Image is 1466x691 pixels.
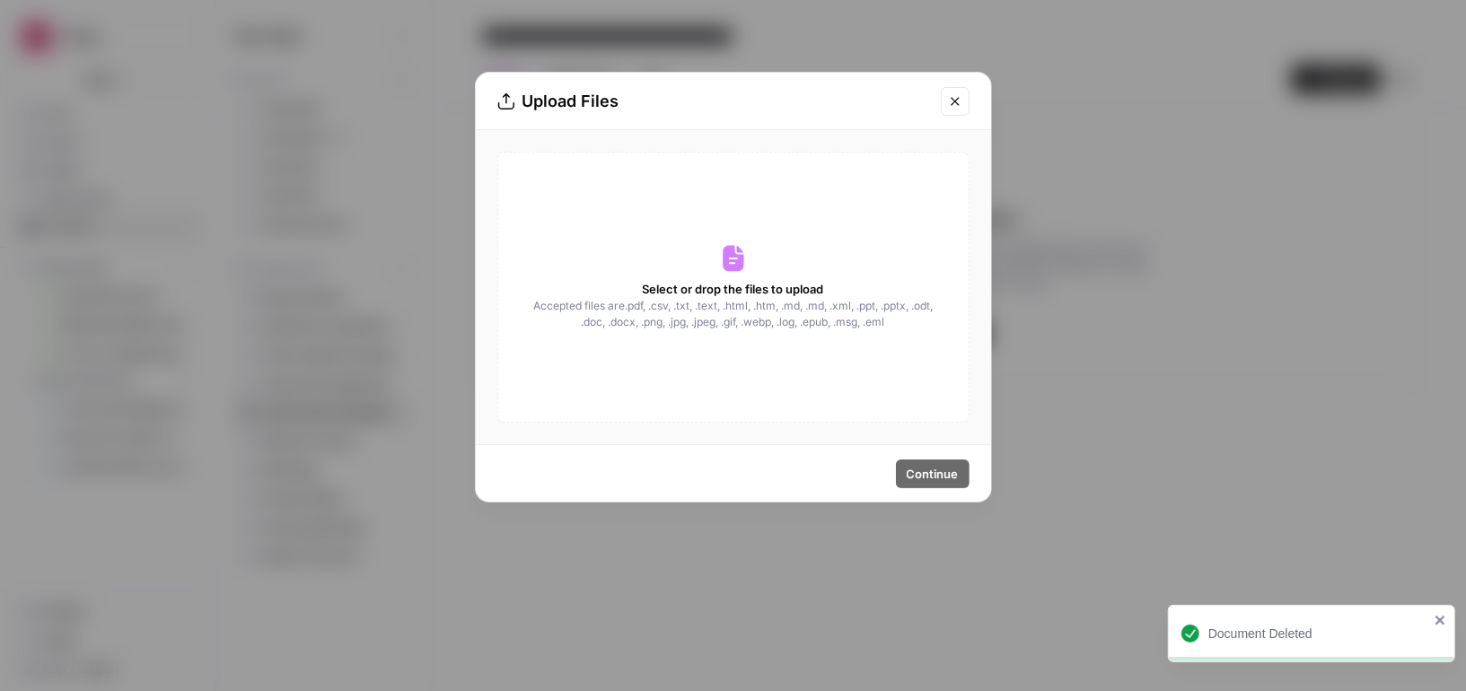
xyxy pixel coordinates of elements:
[896,459,970,488] button: Continue
[1208,625,1429,643] div: Document Deleted
[1435,613,1447,627] button: close
[907,465,959,483] span: Continue
[643,280,824,298] span: Select or drop the files to upload
[532,298,935,330] span: Accepted files are .pdf, .csv, .txt, .text, .html, .htm, .md, .md, .xml, .ppt, .pptx, .odt, .doc,...
[941,87,970,116] button: Close modal
[497,89,930,114] div: Upload Files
